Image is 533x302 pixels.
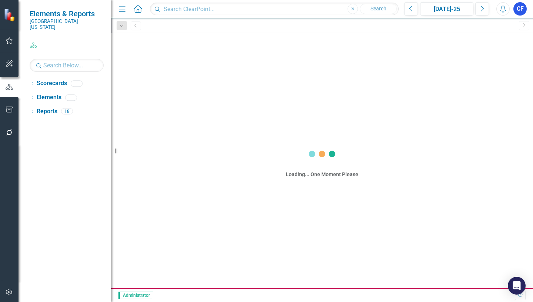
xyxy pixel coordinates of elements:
[37,79,67,88] a: Scorecards
[513,2,527,16] button: CF
[150,3,399,16] input: Search ClearPoint...
[508,277,526,295] div: Open Intercom Messenger
[360,4,397,14] button: Search
[30,59,104,72] input: Search Below...
[371,6,386,11] span: Search
[423,5,471,14] div: [DATE]-25
[118,292,153,299] span: Administrator
[37,93,61,102] a: Elements
[61,108,73,115] div: 18
[37,107,57,116] a: Reports
[420,2,473,16] button: [DATE]-25
[30,9,104,18] span: Elements & Reports
[286,171,358,178] div: Loading... One Moment Please
[4,9,17,21] img: ClearPoint Strategy
[30,18,104,30] small: [GEOGRAPHIC_DATA][US_STATE]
